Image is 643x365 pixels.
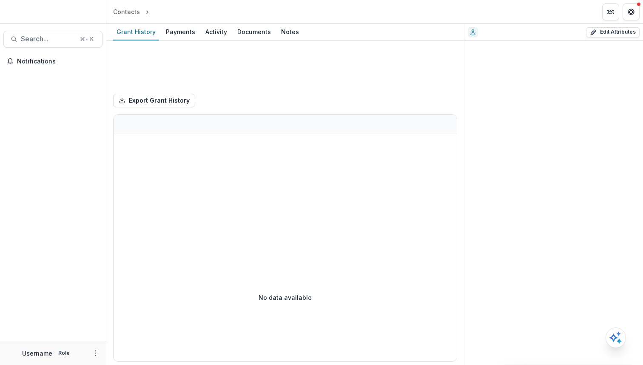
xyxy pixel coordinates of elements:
p: Username [22,349,52,358]
button: Search... [3,31,102,48]
span: Search... [21,35,75,43]
a: Documents [234,24,274,40]
div: Documents [234,26,274,38]
div: Activity [202,26,230,38]
div: Grant History [113,26,159,38]
p: Role [56,349,72,357]
button: Notifications [3,55,102,68]
button: Edit Attributes [586,27,640,37]
div: Contacts [113,7,140,16]
nav: breadcrumb [110,6,187,18]
div: Payments [162,26,199,38]
div: Notes [278,26,302,38]
a: Activity [202,24,230,40]
button: Partners [602,3,619,20]
button: Open AI Assistant [606,328,626,348]
button: Export Grant History [113,94,195,107]
button: Get Help [623,3,640,20]
a: Notes [278,24,302,40]
button: More [91,348,101,358]
a: Payments [162,24,199,40]
a: Contacts [110,6,143,18]
a: Grant History [113,24,159,40]
span: Notifications [17,58,99,65]
div: ⌘ + K [78,34,95,44]
p: No data available [259,293,312,302]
